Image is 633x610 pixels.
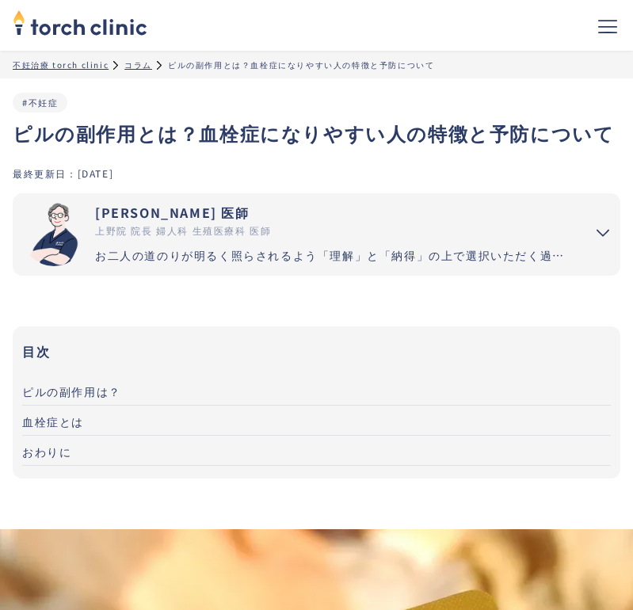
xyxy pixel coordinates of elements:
[124,59,152,71] a: コラム
[22,444,71,459] span: おわりに
[22,436,611,466] a: おわりに
[13,5,147,40] img: torch clinic
[95,223,573,238] div: 上野院 院長 婦人科 生殖医療科 医師
[13,166,78,180] div: 最終更新日：
[13,59,620,71] ul: パンくずリスト
[95,247,573,264] div: お二人の道のりが明るく照らされるよう「理解」と「納得」の上で選択いただく過程を大切にしています。エビデンスに基づいた高水準の医療提供により「幸せな家族計画の実現」をお手伝いさせていただきます。
[168,59,434,71] div: ピルの副作用とは？血栓症になりやすい人の特徴と予防について
[13,11,147,40] a: home
[13,119,620,147] h1: ピルの副作用とは？血栓症になりやすい人の特徴と予防について
[13,193,573,276] a: [PERSON_NAME] 医師 上野院 院長 婦人科 生殖医療科 医師 お二人の道のりが明るく照らされるよう「理解」と「納得」の上で選択いただく過程を大切にしています。エビデンスに基づいた高水...
[22,383,121,399] span: ピルの副作用は？
[22,406,611,436] a: 血栓症とは
[78,166,114,180] div: [DATE]
[13,193,620,276] summary: 市山 卓彦 [PERSON_NAME] 医師 上野院 院長 婦人科 生殖医療科 医師 お二人の道のりが明るく照らされるよう「理解」と「納得」の上で選択いただく過程を大切にしています。エビデンスに...
[13,59,109,71] a: 不妊治療 torch clinic
[22,339,611,363] h3: 目次
[95,203,573,222] div: [PERSON_NAME] 医師
[22,376,611,406] a: ピルの副作用は？
[22,203,86,266] img: 市山 卓彦
[22,96,58,109] a: #不妊症
[22,414,84,429] span: 血栓症とは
